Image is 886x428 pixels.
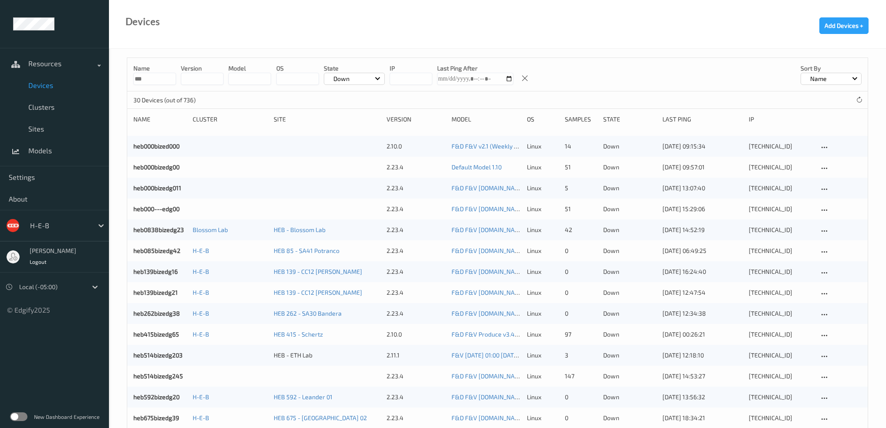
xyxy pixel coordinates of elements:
p: Sort by [801,64,862,73]
div: HEB - ETH Lab [274,351,380,360]
a: HEB 675 - [GEOGRAPHIC_DATA] 02 [274,414,367,421]
a: H-E-B [193,310,209,317]
div: 42 [565,226,597,234]
div: 51 [565,205,597,213]
div: 0 [565,288,597,297]
div: 0 [565,267,597,276]
a: heb000bizedg00 [133,163,180,171]
p: linux [527,393,559,401]
p: linux [527,414,559,422]
a: F&D F&V [DOMAIN_NAME] [DATE] 16:30 [451,414,561,421]
div: Name [133,115,187,124]
a: heb000bizedg011 [133,184,181,192]
div: 2.23.4 [387,288,445,297]
a: F&D F&V [DOMAIN_NAME] (Daily) [DATE] 16:30 [DATE] 16:30 Auto Save [451,372,645,380]
a: heb139bizedg16 [133,268,178,275]
p: model [228,64,271,73]
a: HEB 262 - SA30 Bandera [274,310,342,317]
p: down [603,414,656,422]
div: [DATE] 14:52:19 [662,226,743,234]
p: linux [527,142,559,151]
a: F&D F&V [DOMAIN_NAME] (weekly Mon) [DATE] 23:30 [DATE] 23:30 Auto Save [451,184,666,192]
a: H-E-B [193,414,209,421]
div: 2.23.4 [387,372,445,381]
div: State [603,115,656,124]
a: heb085bizedg42 [133,247,180,254]
div: Model [451,115,521,124]
div: OS [527,115,559,124]
div: Devices [126,17,160,26]
div: [TECHNICAL_ID] [749,309,813,318]
a: H-E-B [193,330,209,338]
div: [TECHNICAL_ID] [749,184,813,192]
a: HEB 415 - Schertz [274,330,323,338]
p: linux [527,226,559,234]
div: [DATE] 18:34:21 [662,414,743,422]
div: [TECHNICAL_ID] [749,372,813,381]
div: [DATE] 13:07:40 [662,184,743,192]
a: Blossom Lab [193,226,228,233]
div: [DATE] 12:34:38 [662,309,743,318]
p: Down [330,74,353,83]
div: [DATE] 13:56:32 [662,393,743,401]
div: Last Ping [662,115,743,124]
div: Site [274,115,380,124]
p: down [603,393,656,401]
div: [TECHNICAL_ID] [749,205,813,213]
a: HEB 85 - SA41 Potranco [274,247,339,254]
div: [TECHNICAL_ID] [749,393,813,401]
p: down [603,163,656,172]
a: heb000bized000 [133,142,180,150]
a: heb262bizedg38 [133,310,180,317]
div: 2.23.4 [387,267,445,276]
p: Name [807,74,830,83]
div: [DATE] 15:29:06 [662,205,743,213]
a: HEB 592 - Leander 01 [274,393,333,401]
div: [TECHNICAL_ID] [749,288,813,297]
a: heb514bizedg245 [133,372,183,380]
p: linux [527,163,559,172]
div: version [387,115,445,124]
div: 51 [565,163,597,172]
a: HEB 139 - CC12 [PERSON_NAME] [274,268,362,275]
a: heb514bizedg203 [133,351,183,359]
div: [TECHNICAL_ID] [749,246,813,255]
a: F&D F&V [DOMAIN_NAME] (Daily) [DATE] 16:30 [DATE] 16:30 Auto Save [451,247,645,254]
div: 147 [565,372,597,381]
p: linux [527,246,559,255]
div: 97 [565,330,597,339]
div: 0 [565,246,597,255]
div: 2.23.4 [387,184,445,192]
button: Add Devices + [819,17,869,34]
p: IP [390,64,432,73]
div: 2.23.4 [387,393,445,401]
div: 2.23.4 [387,309,445,318]
div: 2.10.0 [387,330,445,339]
a: H-E-B [193,247,209,254]
p: Name [133,64,176,73]
a: Default Model 1.10 [451,163,502,171]
a: F&D F&V [DOMAIN_NAME] (Daily) [DATE] 16:30 [DATE] 16:30 Auto Save [451,226,645,233]
div: [DATE] 12:18:10 [662,351,743,360]
div: 3 [565,351,597,360]
div: 14 [565,142,597,151]
a: heb675bizedg39 [133,414,179,421]
p: linux [527,205,559,213]
div: ip [749,115,813,124]
a: F&D F&V [DOMAIN_NAME] (Daily) [DATE] 16:30 [451,310,580,317]
div: 2.23.4 [387,414,445,422]
p: down [603,246,656,255]
a: F&D F&V [DOMAIN_NAME] (Daily) [DATE] 16:30 [DATE] 16:30 Auto Save [451,205,645,212]
div: [TECHNICAL_ID] [749,163,813,172]
div: [TECHNICAL_ID] [749,267,813,276]
a: F&D F&V [DOMAIN_NAME] [DATE] 16:30 [451,268,561,275]
div: 5 [565,184,597,192]
p: Last Ping After [437,64,513,73]
div: [TECHNICAL_ID] [749,414,813,422]
p: linux [527,309,559,318]
p: down [603,142,656,151]
div: [DATE] 09:15:34 [662,142,743,151]
p: down [603,288,656,297]
div: [TECHNICAL_ID] [749,142,813,151]
p: version [181,64,224,73]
